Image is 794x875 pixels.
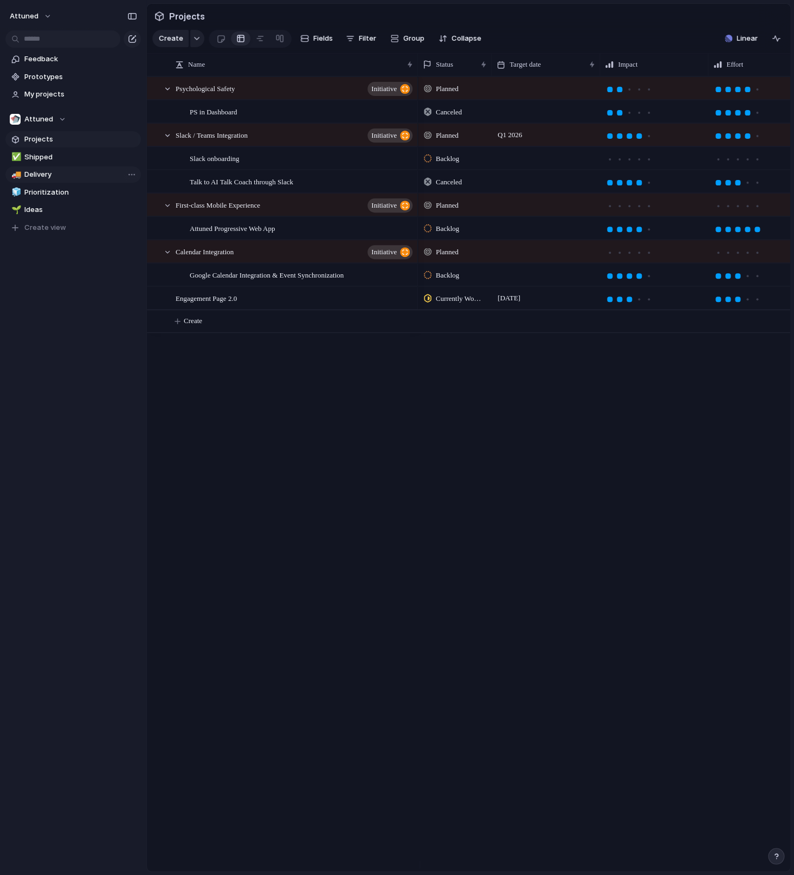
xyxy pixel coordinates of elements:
[11,151,19,163] div: ✅
[24,134,137,145] span: Projects
[10,169,21,180] button: 🚚
[359,33,376,44] span: Filter
[190,152,239,164] span: Slack onboarding
[367,245,412,259] button: initiative
[726,59,743,70] span: Effort
[436,83,459,94] span: Planned
[24,169,137,180] span: Delivery
[10,11,38,22] span: Attuned
[167,7,207,26] span: Projects
[24,152,137,163] span: Shipped
[5,8,57,25] button: Attuned
[190,268,344,281] span: Google Calendar Integration & Event Synchronization
[5,166,141,183] a: 🚚Delivery
[176,292,237,304] span: Engagement Page 2.0
[436,153,459,164] span: Backlog
[436,223,459,234] span: Backlog
[188,59,205,70] span: Name
[152,30,189,47] button: Create
[176,128,248,141] span: Slack / Teams Integration
[176,245,234,258] span: Calendar Integration
[371,245,397,260] span: initiative
[10,152,21,163] button: ✅
[367,82,412,96] button: initiative
[5,149,141,165] a: ✅Shipped
[495,128,525,141] span: Q1 2026
[403,33,424,44] span: Group
[24,222,66,233] span: Create view
[5,69,141,85] a: Prototypes
[5,51,141,67] a: Feedback
[159,33,183,44] span: Create
[720,30,762,47] button: Linear
[190,222,275,234] span: Attuned Progressive Web App
[5,184,141,201] a: 🧊Prioritization
[436,177,462,188] span: Canceled
[24,187,137,198] span: Prioritization
[371,198,397,213] span: initiative
[367,198,412,213] button: initiative
[436,107,462,118] span: Canceled
[10,187,21,198] button: 🧊
[11,186,19,198] div: 🧊
[176,198,260,211] span: First-class Mobile Experience
[436,247,459,258] span: Planned
[367,128,412,143] button: initiative
[296,30,337,47] button: Fields
[176,82,235,94] span: Psychological Safety
[737,33,758,44] span: Linear
[436,59,453,70] span: Status
[495,292,523,305] span: [DATE]
[371,81,397,96] span: initiative
[184,316,202,326] span: Create
[24,204,137,215] span: Ideas
[5,202,141,218] a: 🌱Ideas
[436,130,459,141] span: Planned
[436,293,482,304] span: Currently Working
[24,89,137,100] span: My projects
[451,33,481,44] span: Collapse
[436,270,459,281] span: Backlog
[10,204,21,215] button: 🌱
[190,105,237,118] span: PS in Dashboard
[24,54,137,65] span: Feedback
[11,204,19,216] div: 🌱
[509,59,541,70] span: Target date
[341,30,380,47] button: Filter
[436,200,459,211] span: Planned
[11,169,19,181] div: 🚚
[24,114,53,125] span: Attuned
[385,30,430,47] button: Group
[434,30,486,47] button: Collapse
[24,72,137,82] span: Prototypes
[313,33,333,44] span: Fields
[5,220,141,236] button: Create view
[5,111,141,127] button: Attuned
[5,86,141,102] a: My projects
[5,131,141,147] a: Projects
[371,128,397,143] span: initiative
[618,59,637,70] span: Impact
[190,175,293,188] span: Talk to AI Talk Coach through Slack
